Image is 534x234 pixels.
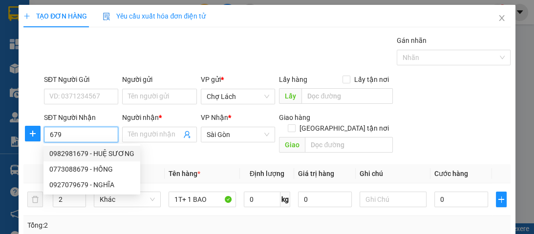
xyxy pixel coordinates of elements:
span: plus [23,13,30,19]
span: TẠO ĐƠN HÀNG [23,12,87,20]
label: Gán nhãn [397,37,427,44]
span: kg [280,192,290,207]
button: delete [27,192,43,207]
div: 0898259893 [93,32,177,45]
span: Cước hàng [434,170,468,177]
div: 0982981679 - HUỆ SƯƠNG [49,148,134,159]
span: DĐ: [93,51,107,61]
span: Lấy tận nơi [350,74,393,85]
div: 0982981679 - HUỆ SƯƠNG [43,146,140,161]
div: 0773088679 - HỒNG [43,161,140,177]
span: plus [25,130,40,137]
span: Lấy [279,88,301,104]
span: Định lượng [250,170,284,177]
input: Dọc đường [305,137,393,153]
div: SĐT Người Gửi [44,74,118,85]
button: plus [496,192,507,207]
input: VD: Bàn, Ghế [169,192,235,207]
span: VP Nhận [201,114,228,121]
span: close [498,14,506,22]
span: Gửi: [8,9,23,19]
span: Khác [100,192,155,207]
th: Ghi chú [356,164,430,183]
span: Q8-CHÚ TRỌNG -TSR [93,45,177,79]
span: Lấy hàng [279,76,307,83]
span: [GEOGRAPHIC_DATA] tận nơi [296,123,393,134]
span: Nhận: [93,9,117,19]
div: C TỊNH [8,20,86,32]
img: icon [103,13,110,20]
div: SĐT Người Nhận [44,112,118,123]
span: Chợ Lách [207,89,269,104]
div: Chợ Lách [8,8,86,20]
input: Ghi Chú [360,192,427,207]
span: plus [496,195,506,203]
div: 0773088679 - HỒNG [49,164,134,175]
span: Yêu cầu xuất hóa đơn điện tử [103,12,206,20]
span: Giao hàng [279,114,310,121]
span: Tên hàng [169,170,200,177]
div: Sài Gòn [93,8,177,20]
span: Giá trị hàng [298,170,334,177]
div: VP gửi [201,74,275,85]
div: PHƯƠNG [93,20,177,32]
button: plus [25,126,41,141]
input: Dọc đường [301,88,393,104]
span: Giao [279,137,305,153]
div: Tổng: 2 [27,220,207,231]
input: 0 [298,192,352,207]
div: 0393927749 [8,32,86,45]
div: Người gửi [122,74,196,85]
div: Người nhận [122,112,196,123]
button: Close [488,5,515,32]
span: user-add [183,131,191,138]
span: Sài Gòn [207,127,269,142]
div: 0927079679 - NGHĨA [49,179,134,190]
div: 0927079679 - NGHĨA [43,177,140,193]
